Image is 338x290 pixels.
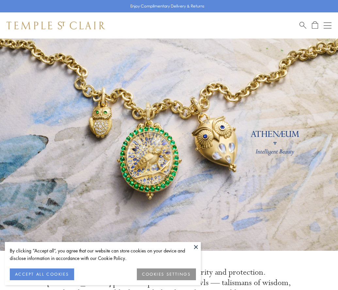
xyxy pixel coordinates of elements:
[10,268,74,280] button: ACCEPT ALL COOKIES
[324,22,331,29] button: Open navigation
[130,3,204,9] p: Enjoy Complimentary Delivery & Returns
[312,21,318,29] a: Open Shopping Bag
[299,21,306,29] a: Search
[137,268,196,280] button: COOKIES SETTINGS
[7,22,105,29] img: Temple St. Clair
[10,247,196,262] div: By clicking “Accept all”, you agree that our website can store cookies on your device and disclos...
